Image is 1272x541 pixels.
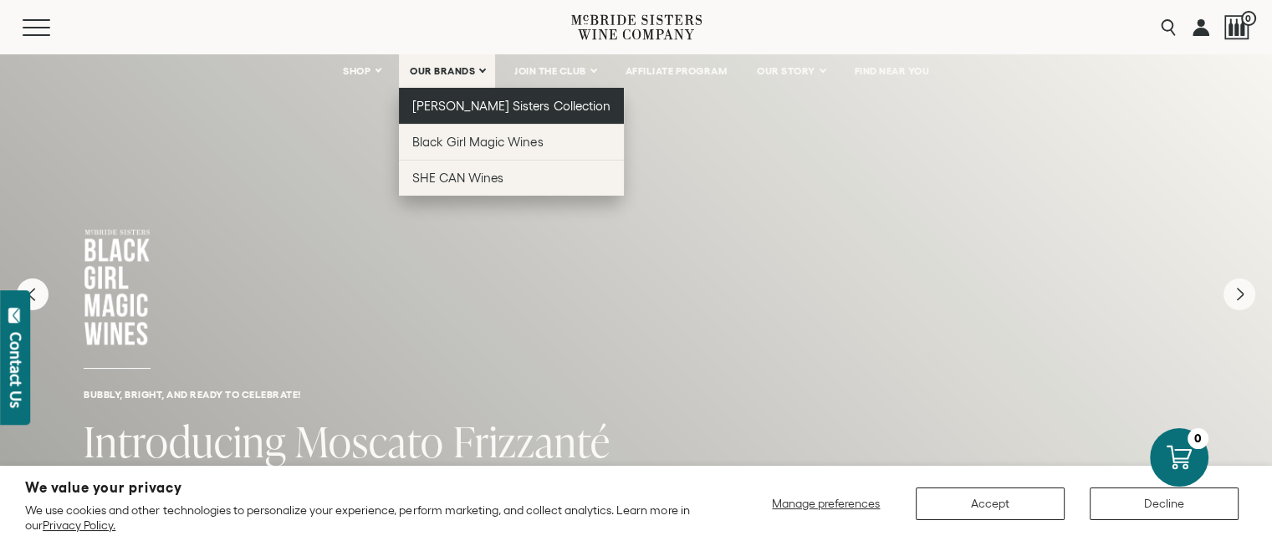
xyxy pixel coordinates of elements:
[399,54,495,88] a: OUR BRANDS
[615,54,738,88] a: AFFILIATE PROGRAM
[399,160,624,196] a: SHE CAN Wines
[412,135,543,149] span: Black Girl Magic Wines
[1090,487,1239,520] button: Decline
[453,412,610,470] span: Frizzanté
[412,171,503,185] span: SHE CAN Wines
[757,65,815,77] span: OUR STORY
[772,497,880,510] span: Manage preferences
[844,54,941,88] a: FIND NEAR YOU
[410,65,475,77] span: OUR BRANDS
[514,65,586,77] span: JOIN THE CLUB
[343,65,371,77] span: SHOP
[25,503,701,533] p: We use cookies and other technologies to personalize your experience, perform marketing, and coll...
[1241,11,1256,26] span: 0
[17,278,49,310] button: Previous
[1188,428,1208,449] div: 0
[855,65,930,77] span: FIND NEAR YOU
[84,412,286,470] span: Introducing
[8,332,24,408] div: Contact Us
[295,412,444,470] span: Moscato
[25,481,701,495] h2: We value your privacy
[916,487,1065,520] button: Accept
[412,99,610,113] span: [PERSON_NAME] Sisters Collection
[746,54,835,88] a: OUR STORY
[626,65,728,77] span: AFFILIATE PROGRAM
[23,19,83,36] button: Mobile Menu Trigger
[503,54,606,88] a: JOIN THE CLUB
[332,54,391,88] a: SHOP
[84,389,1188,400] h6: Bubbly, bright, and ready to celebrate!
[399,124,624,160] a: Black Girl Magic Wines
[1223,278,1255,310] button: Next
[43,518,115,532] a: Privacy Policy.
[399,88,624,124] a: [PERSON_NAME] Sisters Collection
[762,487,891,520] button: Manage preferences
